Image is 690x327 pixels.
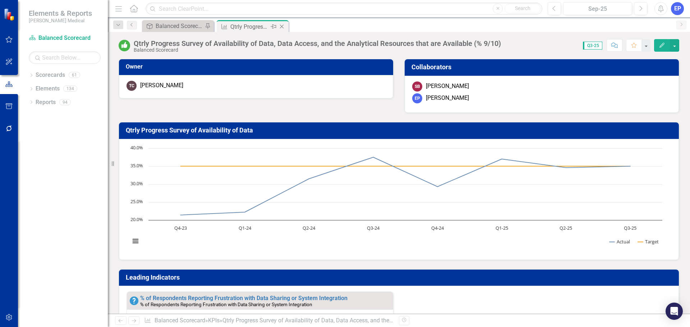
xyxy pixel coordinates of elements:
[134,39,501,47] div: Qtrly Progress Survey of Availability of Data, Data Access, and the Analytical Resources that are...
[130,198,143,205] text: 25.0%
[29,9,92,18] span: Elements & Reports
[130,162,143,169] text: 35.0%
[560,225,572,231] text: Q2-25
[367,225,380,231] text: Q3-24
[496,225,508,231] text: Q1-25
[638,238,659,245] button: Show Target
[126,145,671,252] div: Chart. Highcharts interactive chart.
[126,145,666,252] svg: Interactive chart
[140,295,348,302] a: % of Respondents Reporting Frustration with Data Sharing or System Integration
[412,81,422,92] div: SB
[59,99,71,105] div: 94
[174,225,187,231] text: Q4-23
[230,22,269,31] div: Qtrly Progress Survey of Availability of Data, Data Access, and the Analytical Resources that are...
[566,5,630,13] div: Sep-25
[412,93,422,103] div: EP
[126,274,675,281] h3: Leading Indicators
[126,127,675,134] h3: Qtrly Progress Survey of Availability of Data
[29,18,92,23] small: [PERSON_NAME] Medical
[208,317,220,324] a: KPIs
[29,51,101,64] input: Search Below...
[130,236,141,246] button: View chart menu, Chart
[130,144,143,151] text: 40.0%
[666,303,683,320] div: Open Intercom Messenger
[130,216,143,223] text: 20.0%
[426,82,469,90] div: [PERSON_NAME]
[411,64,675,71] h3: Collaborators
[3,8,17,21] img: ClearPoint Strategy
[36,71,65,79] a: Scorecards
[671,2,684,15] button: EP
[63,86,77,92] div: 134
[140,302,312,307] small: % of Respondents Reporting Frustration with Data Sharing or System Integration
[69,72,80,78] div: 61
[144,317,394,325] div: » »
[119,40,130,51] img: On or Above Target
[140,81,183,90] div: [PERSON_NAME]
[624,225,636,231] text: Q3-25
[505,4,540,14] button: Search
[239,225,252,231] text: Q1-24
[222,317,512,324] div: Qtrly Progress Survey of Availability of Data, Data Access, and the Analytical Resources that are...
[146,3,542,15] input: Search ClearPoint...
[134,47,501,53] div: Balanced Scorecard
[583,42,602,50] span: Q3-25
[29,34,101,42] a: Balanced Scorecard
[126,64,389,70] h3: Owner
[156,22,203,31] div: Balanced Scorecard (Daily Huddle)
[130,180,143,187] text: 30.0%
[431,225,444,231] text: Q4-24
[303,225,316,231] text: Q2-24
[515,5,530,11] span: Search
[36,85,60,93] a: Elements
[126,81,137,91] div: TC
[179,165,632,168] g: Target, line 2 of 2 with 8 data points.
[130,296,138,305] img: No Information
[563,2,632,15] button: Sep-25
[144,22,203,31] a: Balanced Scorecard (Daily Huddle)
[426,94,469,102] div: [PERSON_NAME]
[36,98,56,107] a: Reports
[609,238,630,245] button: Show Actual
[155,317,205,324] a: Balanced Scorecard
